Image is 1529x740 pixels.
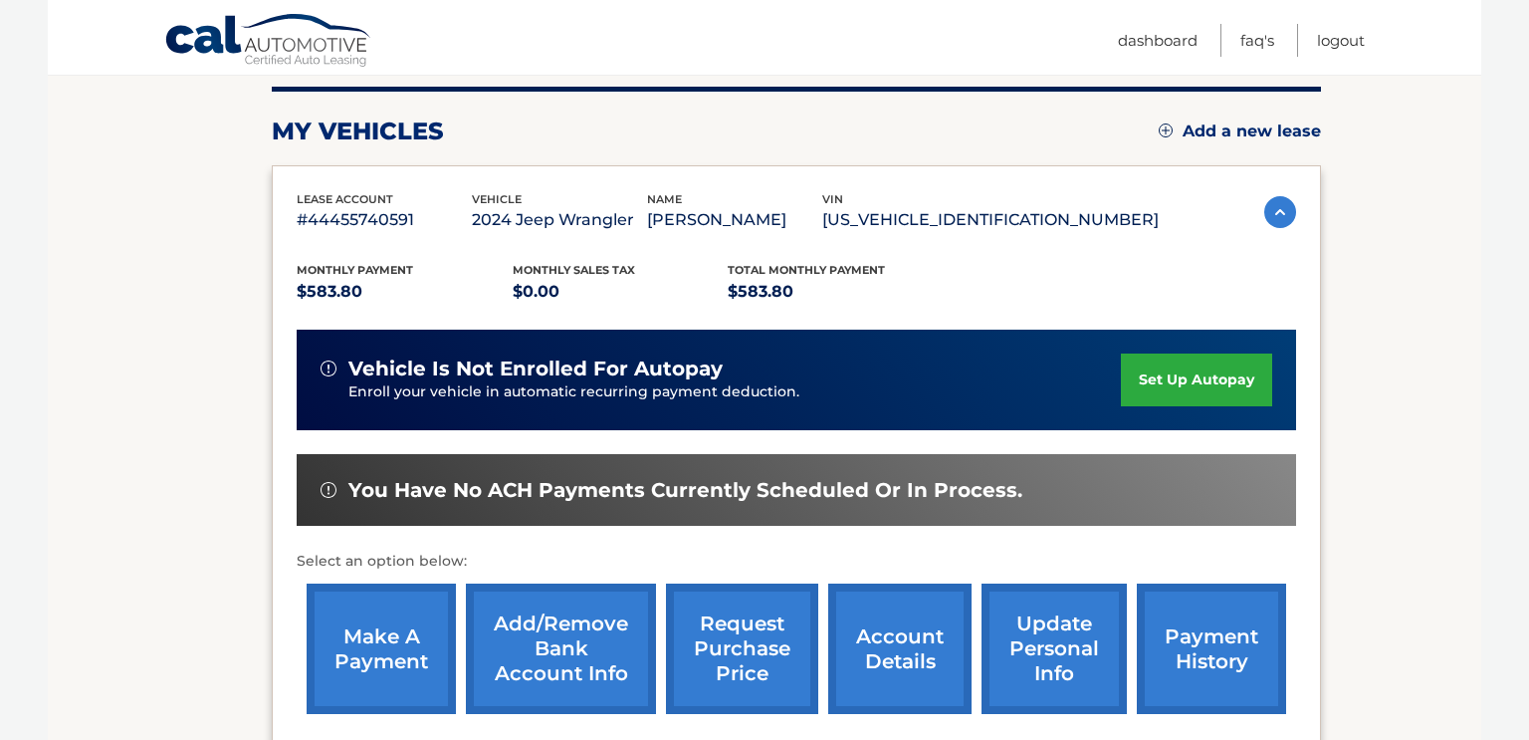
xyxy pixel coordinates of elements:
[348,478,1022,503] span: You have no ACH payments currently scheduled or in process.
[666,584,818,714] a: request purchase price
[472,192,522,206] span: vehicle
[272,117,444,146] h2: my vehicles
[1264,196,1296,228] img: accordion-active.svg
[647,192,682,206] span: name
[1159,123,1173,137] img: add.svg
[1240,24,1274,57] a: FAQ's
[513,263,635,277] span: Monthly sales Tax
[297,192,393,206] span: lease account
[728,278,944,306] p: $583.80
[321,482,336,498] img: alert-white.svg
[828,584,972,714] a: account details
[1118,24,1198,57] a: Dashboard
[307,584,456,714] a: make a payment
[348,381,1121,403] p: Enroll your vehicle in automatic recurring payment deduction.
[647,206,822,234] p: [PERSON_NAME]
[297,550,1296,574] p: Select an option below:
[297,206,472,234] p: #44455740591
[321,361,336,376] img: alert-white.svg
[728,263,885,277] span: Total Monthly Payment
[1137,584,1286,714] a: payment history
[297,278,513,306] p: $583.80
[982,584,1127,714] a: update personal info
[1317,24,1365,57] a: Logout
[1121,354,1272,406] a: set up autopay
[466,584,656,714] a: Add/Remove bank account info
[1159,122,1321,141] a: Add a new lease
[472,206,647,234] p: 2024 Jeep Wrangler
[822,192,843,206] span: vin
[822,206,1159,234] p: [US_VEHICLE_IDENTIFICATION_NUMBER]
[164,13,373,71] a: Cal Automotive
[297,263,413,277] span: Monthly Payment
[348,357,723,381] span: vehicle is not enrolled for autopay
[513,278,729,306] p: $0.00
